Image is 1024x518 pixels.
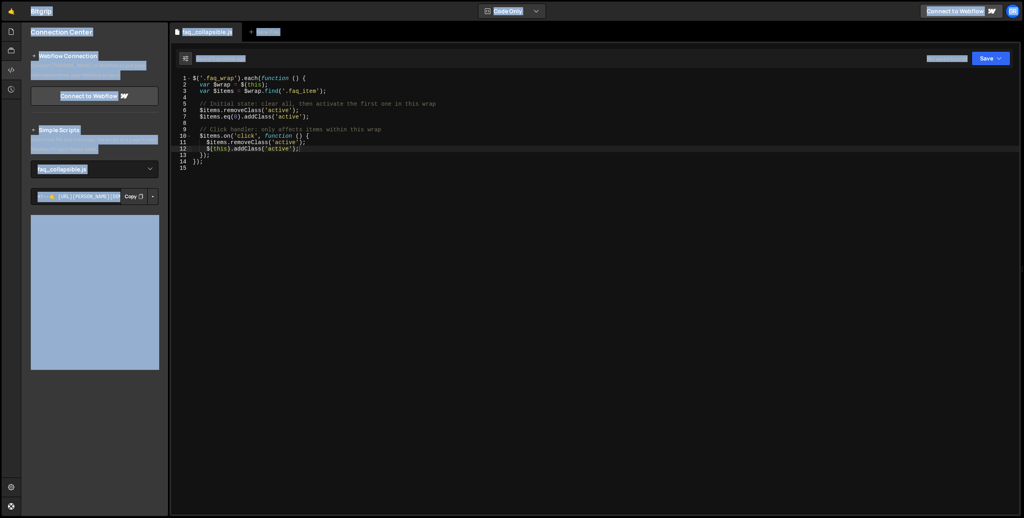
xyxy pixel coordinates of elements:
[171,159,192,165] div: 14
[927,55,967,62] div: Not saved to prod
[120,188,148,205] button: Copy
[171,139,192,146] div: 11
[31,51,158,61] h2: Webflow Connection
[196,55,245,62] div: Saved
[171,75,192,82] div: 1
[31,135,158,154] p: Select the file and then copy the script to a page in your Webflow Project footer code.
[210,55,245,62] div: 19 seconds ago
[31,86,158,106] a: Connect to Webflow
[171,94,192,101] div: 4
[31,61,158,80] p: Connect [PERSON_NAME] to Webflow to pull page information from your Webflow project
[31,188,158,205] textarea: <!--🤙 [URL][PERSON_NAME][DOMAIN_NAME]> <script>document.addEventListener("DOMContentLoaded", func...
[920,4,1003,18] a: Connect to Webflow
[972,51,1010,66] button: Save
[171,133,192,139] div: 10
[478,4,546,18] button: Code Only
[31,295,159,367] iframe: YouTube video player
[120,188,158,205] div: Button group with nested dropdown
[171,126,192,133] div: 9
[171,82,192,88] div: 2
[31,28,92,36] h2: Connection Center
[171,88,192,94] div: 3
[171,146,192,152] div: 12
[171,114,192,120] div: 7
[171,107,192,114] div: 6
[248,28,282,36] div: New File
[31,218,159,290] iframe: YouTube video player
[1006,4,1020,18] a: Gr
[31,6,52,16] div: Bitgrip
[182,28,232,36] div: faq_collapsible.js
[2,2,21,21] a: 🤙
[31,125,158,135] h2: Simple Scripts
[171,152,192,159] div: 13
[171,120,192,126] div: 8
[171,165,192,171] div: 15
[171,101,192,107] div: 5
